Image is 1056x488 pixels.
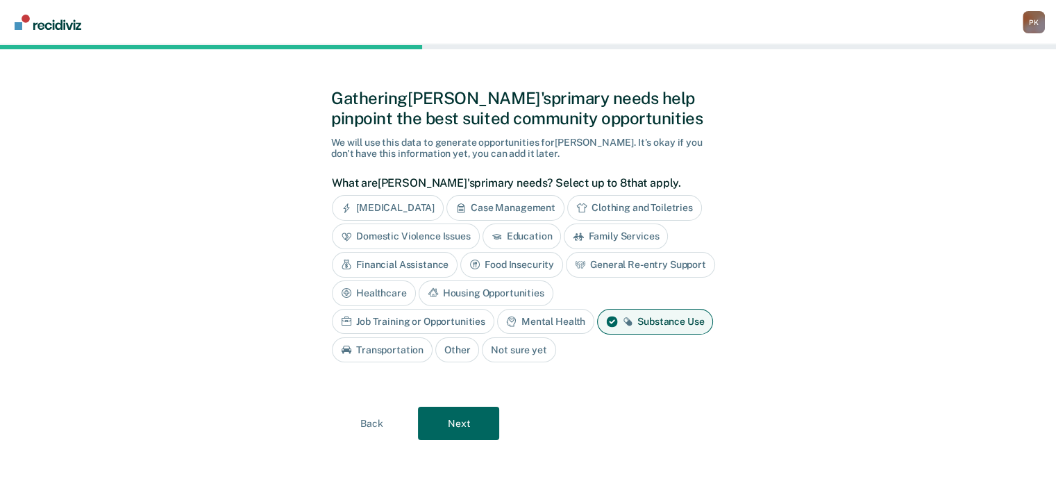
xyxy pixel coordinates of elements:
[332,252,458,278] div: Financial Assistance
[435,337,479,363] div: Other
[497,309,594,335] div: Mental Health
[564,224,668,249] div: Family Services
[446,195,564,221] div: Case Management
[460,252,563,278] div: Food Insecurity
[331,88,725,128] div: Gathering [PERSON_NAME]'s primary needs help pinpoint the best suited community opportunities
[1023,11,1045,33] button: Profile dropdown button
[332,309,494,335] div: Job Training or Opportunities
[419,280,553,306] div: Housing Opportunities
[1023,11,1045,33] div: P K
[331,137,725,160] div: We will use this data to generate opportunities for [PERSON_NAME] . It's okay if you don't have t...
[15,15,81,30] img: Recidiviz
[418,407,499,440] button: Next
[331,407,412,440] button: Back
[566,252,715,278] div: General Re-entry Support
[332,176,717,190] label: What are [PERSON_NAME]'s primary needs? Select up to 8 that apply.
[483,224,562,249] div: Education
[597,309,713,335] div: Substance Use
[332,195,444,221] div: [MEDICAL_DATA]
[332,337,433,363] div: Transportation
[482,337,555,363] div: Not sure yet
[332,280,416,306] div: Healthcare
[567,195,702,221] div: Clothing and Toiletries
[332,224,480,249] div: Domestic Violence Issues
